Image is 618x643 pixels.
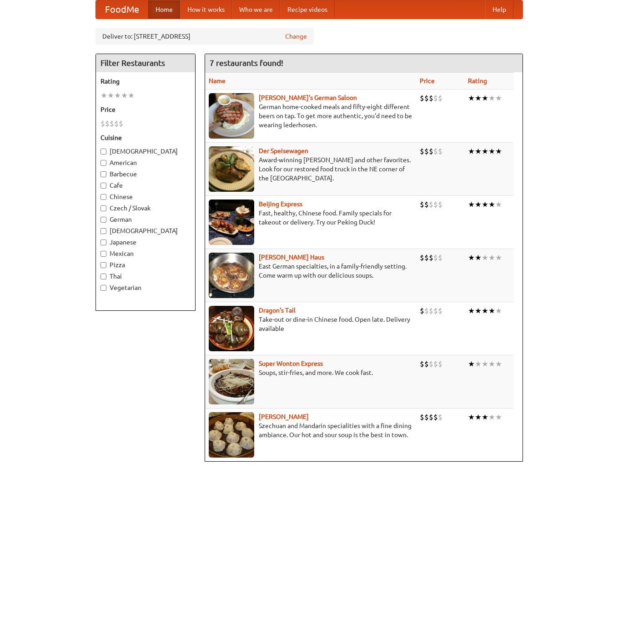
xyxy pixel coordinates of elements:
[468,77,487,85] a: Rating
[495,93,502,103] li: ★
[475,306,482,316] li: ★
[488,93,495,103] li: ★
[259,200,302,208] b: Beijing Express
[209,359,254,404] img: superwonton.jpg
[209,315,412,333] p: Take-out or dine-in Chinese food. Open late. Delivery available
[438,412,442,422] li: $
[121,90,128,100] li: ★
[100,171,106,177] input: Barbecue
[420,306,424,316] li: $
[209,368,412,377] p: Soups, stir-fries, and more. We cook fast.
[100,228,106,234] input: [DEMOGRAPHIC_DATA]
[114,119,119,129] li: $
[420,253,424,263] li: $
[485,0,513,19] a: Help
[114,90,121,100] li: ★
[100,169,191,179] label: Barbecue
[107,90,114,100] li: ★
[475,93,482,103] li: ★
[468,146,475,156] li: ★
[433,359,438,369] li: $
[100,262,106,268] input: Pizza
[100,149,106,155] input: [DEMOGRAPHIC_DATA]
[495,412,502,422] li: ★
[495,306,502,316] li: ★
[100,215,191,224] label: German
[105,119,110,129] li: $
[100,205,106,211] input: Czech / Slovak
[433,199,438,209] li: $
[424,412,429,422] li: $
[438,306,442,316] li: $
[438,359,442,369] li: $
[100,204,191,213] label: Czech / Slovak
[100,260,191,269] label: Pizza
[100,181,191,190] label: Cafe
[433,306,438,316] li: $
[259,254,324,261] a: [PERSON_NAME] Haus
[209,421,412,439] p: Szechuan and Mandarin specialities with a fine dining ambiance. Our hot and sour soup is the best...
[433,146,438,156] li: $
[438,93,442,103] li: $
[100,217,106,223] input: German
[482,199,488,209] li: ★
[482,93,488,103] li: ★
[420,77,435,85] a: Price
[209,209,412,227] p: Fast, healthy, Chinese food. Family specials for takeout or delivery. Try our Peking Duck!
[424,306,429,316] li: $
[420,93,424,103] li: $
[420,359,424,369] li: $
[488,359,495,369] li: ★
[232,0,280,19] a: Who we are
[468,306,475,316] li: ★
[438,146,442,156] li: $
[424,199,429,209] li: $
[96,0,148,19] a: FoodMe
[100,158,191,167] label: American
[475,199,482,209] li: ★
[475,253,482,263] li: ★
[488,412,495,422] li: ★
[259,413,309,420] a: [PERSON_NAME]
[488,199,495,209] li: ★
[482,359,488,369] li: ★
[96,54,195,72] h4: Filter Restaurants
[495,199,502,209] li: ★
[100,251,106,257] input: Mexican
[110,119,114,129] li: $
[429,146,433,156] li: $
[128,90,135,100] li: ★
[495,146,502,156] li: ★
[100,183,106,189] input: Cafe
[468,199,475,209] li: ★
[180,0,232,19] a: How it works
[429,306,433,316] li: $
[433,253,438,263] li: $
[209,412,254,458] img: shandong.jpg
[429,253,433,263] li: $
[475,412,482,422] li: ★
[210,59,283,67] ng-pluralize: 7 restaurants found!
[100,239,106,245] input: Japanese
[424,146,429,156] li: $
[488,146,495,156] li: ★
[495,253,502,263] li: ★
[259,94,357,101] a: [PERSON_NAME]'s German Saloon
[100,133,191,142] h5: Cuisine
[420,199,424,209] li: $
[148,0,180,19] a: Home
[482,253,488,263] li: ★
[209,253,254,298] img: kohlhaus.jpg
[429,93,433,103] li: $
[100,160,106,166] input: American
[429,359,433,369] li: $
[488,306,495,316] li: ★
[100,105,191,114] h5: Price
[482,146,488,156] li: ★
[209,199,254,245] img: beijing.jpg
[119,119,123,129] li: $
[495,359,502,369] li: ★
[482,306,488,316] li: ★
